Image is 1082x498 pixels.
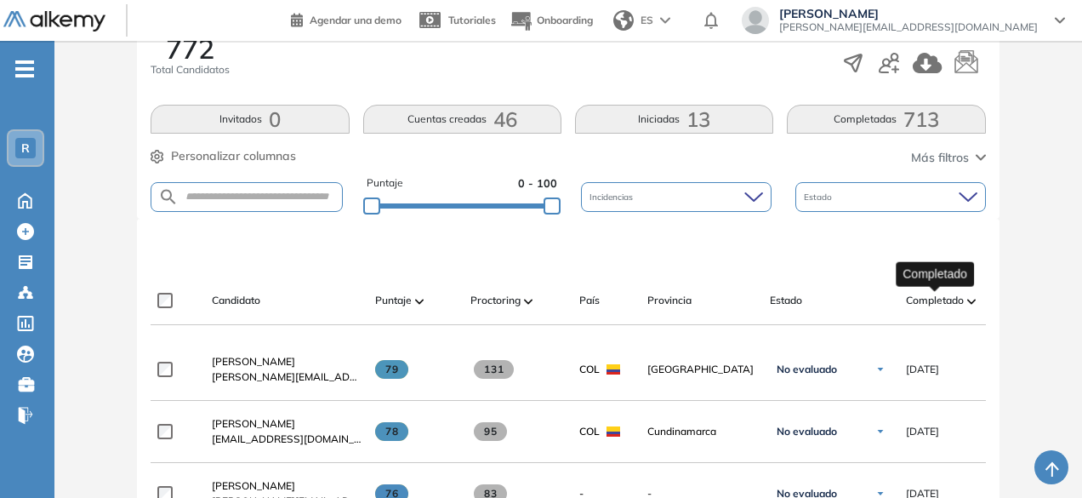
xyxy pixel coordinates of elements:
[212,417,295,430] span: [PERSON_NAME]
[212,432,362,447] span: [EMAIL_ADDRESS][DOMAIN_NAME]
[606,426,620,437] img: COL
[770,293,802,308] span: Estado
[906,424,939,439] span: [DATE]
[579,424,600,439] span: COL
[606,364,620,375] img: COL
[15,67,34,71] i: -
[906,293,964,308] span: Completado
[375,293,412,308] span: Puntaje
[647,293,692,308] span: Provincia
[896,261,974,286] div: Completado
[647,362,756,377] span: [GEOGRAPHIC_DATA]
[212,369,362,385] span: [PERSON_NAME][EMAIL_ADDRESS][DOMAIN_NAME]
[660,17,670,24] img: arrow
[804,191,835,203] span: Estado
[3,11,105,32] img: Logo
[470,293,521,308] span: Proctoring
[212,478,362,494] a: [PERSON_NAME]
[375,360,408,379] span: 79
[537,14,593,26] span: Onboarding
[448,14,496,26] span: Tutoriales
[21,141,30,155] span: R
[151,62,230,77] span: Total Candidatos
[575,105,773,134] button: Iniciadas13
[375,422,408,441] span: 78
[911,149,969,167] span: Más filtros
[474,360,514,379] span: 131
[579,293,600,308] span: País
[795,182,986,212] div: Estado
[518,175,557,192] span: 0 - 100
[212,479,295,492] span: [PERSON_NAME]
[524,299,532,304] img: [missing "en.ARROW_ALT" translation]
[875,364,886,375] img: Ícono de flecha
[158,186,179,208] img: SEARCH_ALT
[777,425,837,438] span: No evaluado
[589,191,636,203] span: Incidencias
[787,105,985,134] button: Completadas713
[613,10,634,31] img: world
[777,363,837,376] span: No evaluado
[367,175,403,192] span: Puntaje
[212,416,362,432] a: [PERSON_NAME]
[581,182,772,212] div: Incidencias
[911,149,986,167] button: Más filtros
[310,14,401,26] span: Agendar una demo
[906,362,939,377] span: [DATE]
[291,9,401,29] a: Agendar una demo
[151,147,296,165] button: Personalizar columnas
[779,20,1038,34] span: [PERSON_NAME][EMAIL_ADDRESS][DOMAIN_NAME]
[875,426,886,437] img: Ícono de flecha
[474,422,507,441] span: 95
[151,105,349,134] button: Invitados0
[579,362,600,377] span: COL
[212,354,362,369] a: [PERSON_NAME]
[647,424,756,439] span: Cundinamarca
[166,35,214,62] span: 772
[510,3,593,39] button: Onboarding
[779,7,1038,20] span: [PERSON_NAME]
[641,13,653,28] span: ES
[171,147,296,165] span: Personalizar columnas
[967,299,976,304] img: [missing "en.ARROW_ALT" translation]
[212,293,260,308] span: Candidato
[363,105,561,134] button: Cuentas creadas46
[415,299,424,304] img: [missing "en.ARROW_ALT" translation]
[212,355,295,368] span: [PERSON_NAME]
